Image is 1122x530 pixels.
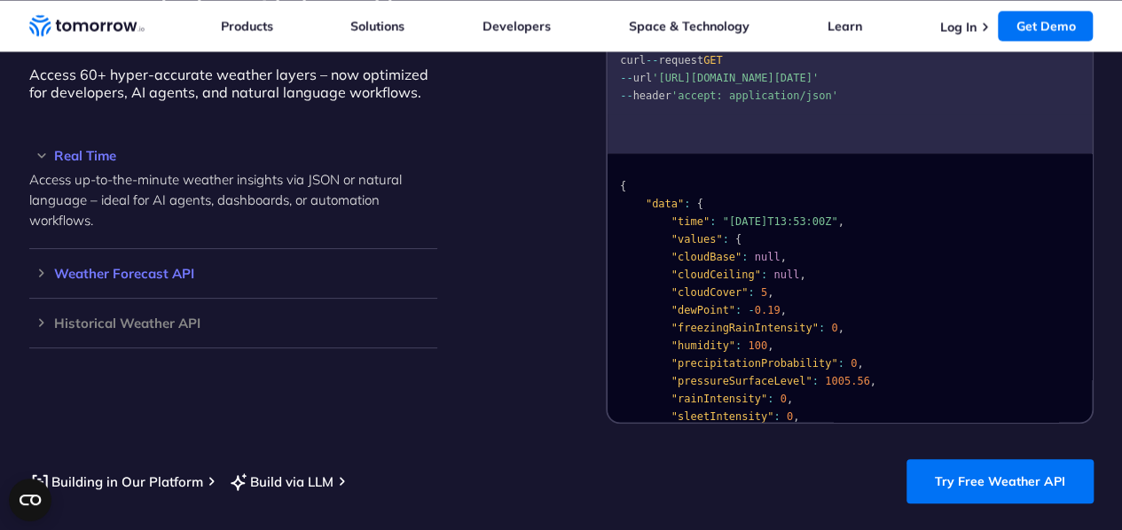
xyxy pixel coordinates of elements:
[671,214,709,227] span: "time"
[29,169,437,230] p: Access up-to-the-minute weather insights via JSON or natural language – ideal for AI agents, dash...
[632,72,652,84] span: url
[671,90,837,102] span: 'accept: application/json'
[812,374,818,386] span: :
[780,250,786,262] span: ,
[671,285,748,298] span: "cloudCover"
[29,12,145,39] a: Home link
[735,339,741,351] span: :
[632,90,671,102] span: header
[735,232,741,245] span: {
[786,392,792,404] span: ,
[671,339,734,351] span: "humidity"
[710,214,716,227] span: :
[684,197,690,209] span: :
[29,267,437,280] h3: Weather Forecast API
[620,90,632,102] span: --
[29,316,437,330] h3: Historical Weather API
[818,321,824,333] span: :
[671,356,837,369] span: "precipitationProbability"
[620,54,646,66] span: curl
[702,54,722,66] span: GET
[837,356,843,369] span: :
[780,303,786,316] span: ,
[735,303,741,316] span: :
[754,250,780,262] span: null
[837,321,843,333] span: ,
[773,409,780,422] span: :
[857,356,863,369] span: ,
[851,356,857,369] span: 0
[620,72,632,84] span: --
[671,303,734,316] span: "dewPoint"
[483,18,551,34] a: Developers
[29,66,437,101] p: Access 60+ hyper-accurate weather layers – now optimized for developers, AI agents, and natural l...
[780,392,786,404] span: 0
[837,214,843,227] span: ,
[29,149,437,162] h3: Real Time
[722,214,837,227] span: "[DATE]T13:53:00Z"
[671,374,812,386] span: "pressureSurfaceLevel"
[825,374,870,386] span: 1005.56
[786,409,792,422] span: 0
[722,232,728,245] span: :
[29,471,203,493] a: Building in Our Platform
[652,72,819,84] span: '[URL][DOMAIN_NAME][DATE]'
[645,54,657,66] span: --
[869,374,875,386] span: ,
[671,268,760,280] span: "cloudCeiling"
[350,18,404,34] a: Solutions
[671,409,773,422] span: "sleetIntensity"
[831,321,837,333] span: 0
[741,250,748,262] span: :
[748,303,754,316] span: -
[939,19,976,35] a: Log In
[767,285,773,298] span: ,
[754,303,780,316] span: 0.19
[221,18,273,34] a: Products
[767,339,773,351] span: ,
[767,392,773,404] span: :
[773,268,799,280] span: null
[998,11,1093,41] a: Get Demo
[748,285,754,298] span: :
[9,479,51,521] button: Open CMP widget
[671,392,766,404] span: "rainIntensity"
[748,339,767,351] span: 100
[760,268,766,280] span: :
[828,18,862,34] a: Learn
[228,471,333,493] a: Build via LLM
[645,197,683,209] span: "data"
[658,54,703,66] span: request
[760,285,766,298] span: 5
[671,250,741,262] span: "cloudBase"
[620,179,626,191] span: {
[793,409,799,422] span: ,
[671,321,818,333] span: "freezingRainIntensity"
[906,459,1094,503] a: Try Free Weather API
[696,197,702,209] span: {
[799,268,805,280] span: ,
[629,18,749,34] a: Space & Technology
[671,232,722,245] span: "values"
